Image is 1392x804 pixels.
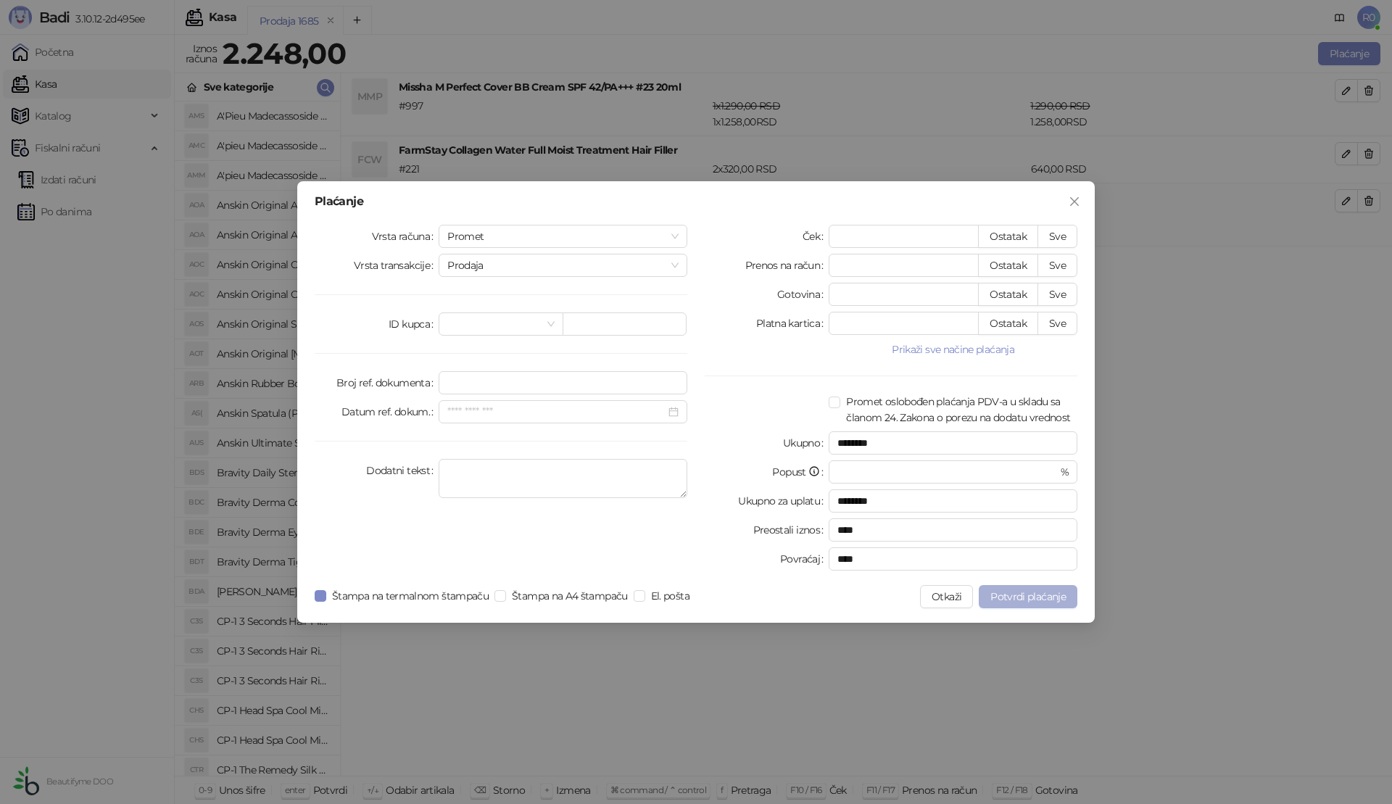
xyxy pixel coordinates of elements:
[315,196,1077,207] div: Plaćanje
[506,588,634,604] span: Štampa na A4 štampaču
[780,547,829,571] label: Povraćaj
[1037,283,1077,306] button: Sve
[990,590,1066,603] span: Potvrdi plaćanje
[772,460,829,484] label: Popust
[439,459,687,498] textarea: Dodatni tekst
[803,225,829,248] label: Ček
[1063,196,1086,207] span: Zatvori
[1063,190,1086,213] button: Close
[756,312,829,335] label: Platna kartica
[978,312,1038,335] button: Ostatak
[840,394,1077,426] span: Promet oslobođen plaćanja PDV-a u skladu sa članom 24. Zakona o porezu na dodatu vrednost
[979,585,1077,608] button: Potvrdi plaćanje
[389,312,439,336] label: ID kupca
[829,341,1077,358] button: Prikaži sve načine plaćanja
[447,404,666,420] input: Datum ref. dokum.
[326,588,494,604] span: Štampa na termalnom štampaču
[783,431,829,455] label: Ukupno
[341,400,439,423] label: Datum ref. dokum.
[1037,312,1077,335] button: Sve
[1069,196,1080,207] span: close
[1037,254,1077,277] button: Sve
[753,518,829,542] label: Preostali iznos
[336,371,439,394] label: Broj ref. dokumenta
[745,254,829,277] label: Prenos na račun
[1037,225,1077,248] button: Sve
[645,588,695,604] span: El. pošta
[978,254,1038,277] button: Ostatak
[738,489,829,513] label: Ukupno za uplatu
[366,459,439,482] label: Dodatni tekst
[777,283,829,306] label: Gotovina
[920,585,973,608] button: Otkaži
[837,461,1057,483] input: Popust
[372,225,439,248] label: Vrsta računa
[978,283,1038,306] button: Ostatak
[978,225,1038,248] button: Ostatak
[354,254,439,277] label: Vrsta transakcije
[439,371,687,394] input: Broj ref. dokumenta
[447,225,679,247] span: Promet
[447,254,679,276] span: Prodaja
